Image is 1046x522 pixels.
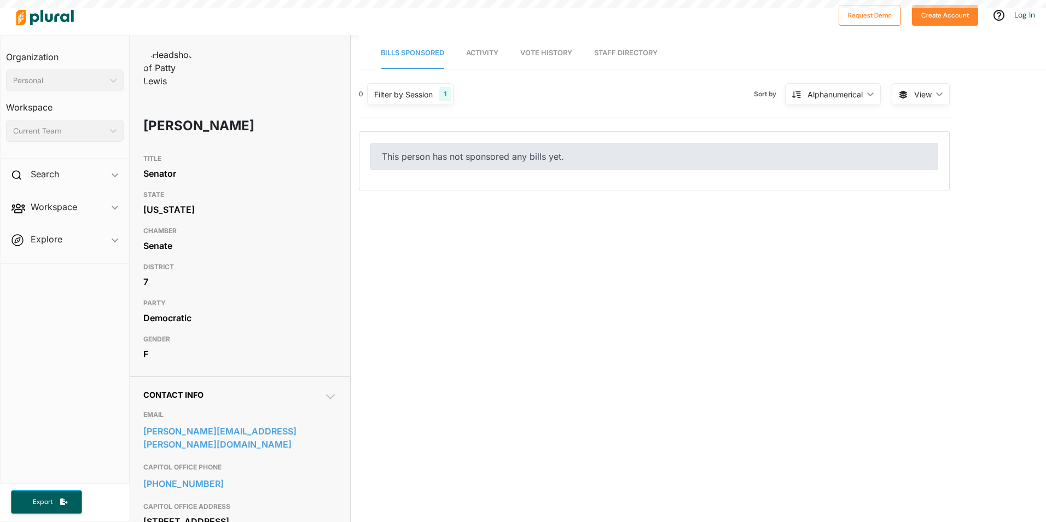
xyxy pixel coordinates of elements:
[912,5,978,26] button: Create Account
[25,497,60,507] span: Export
[143,346,337,362] div: F
[31,168,59,180] h2: Search
[13,125,106,137] div: Current Team
[374,89,433,100] div: Filter by Session
[839,5,901,26] button: Request Demo
[439,87,451,101] div: 1
[143,152,337,165] h3: TITLE
[594,38,658,69] a: Staff Directory
[13,75,106,86] div: Personal
[754,89,785,99] span: Sort by
[359,89,363,99] div: 0
[143,461,337,474] h3: CAPITOL OFFICE PHONE
[6,41,124,65] h3: Organization
[381,38,444,69] a: Bills Sponsored
[143,297,337,310] h3: PARTY
[370,143,938,170] div: This person has not sponsored any bills yet.
[520,38,572,69] a: Vote History
[143,48,198,88] img: Headshot of Patty Lewis
[143,390,204,399] span: Contact Info
[914,89,932,100] span: View
[839,9,901,20] a: Request Demo
[143,310,337,326] div: Democratic
[1014,10,1035,20] a: Log In
[11,490,82,514] button: Export
[143,165,337,182] div: Senator
[143,201,337,218] div: [US_STATE]
[466,49,498,57] span: Activity
[143,260,337,274] h3: DISTRICT
[143,423,337,453] a: [PERSON_NAME][EMAIL_ADDRESS][PERSON_NAME][DOMAIN_NAME]
[143,333,337,346] h3: GENDER
[143,188,337,201] h3: STATE
[381,49,444,57] span: Bills Sponsored
[6,91,124,115] h3: Workspace
[143,109,259,142] h1: [PERSON_NAME]
[143,237,337,254] div: Senate
[143,475,337,492] a: [PHONE_NUMBER]
[143,224,337,237] h3: CHAMBER
[143,408,337,421] h3: EMAIL
[912,9,978,20] a: Create Account
[143,274,337,290] div: 7
[520,49,572,57] span: Vote History
[807,89,863,100] div: Alphanumerical
[143,500,337,513] h3: CAPITOL OFFICE ADDRESS
[466,38,498,69] a: Activity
